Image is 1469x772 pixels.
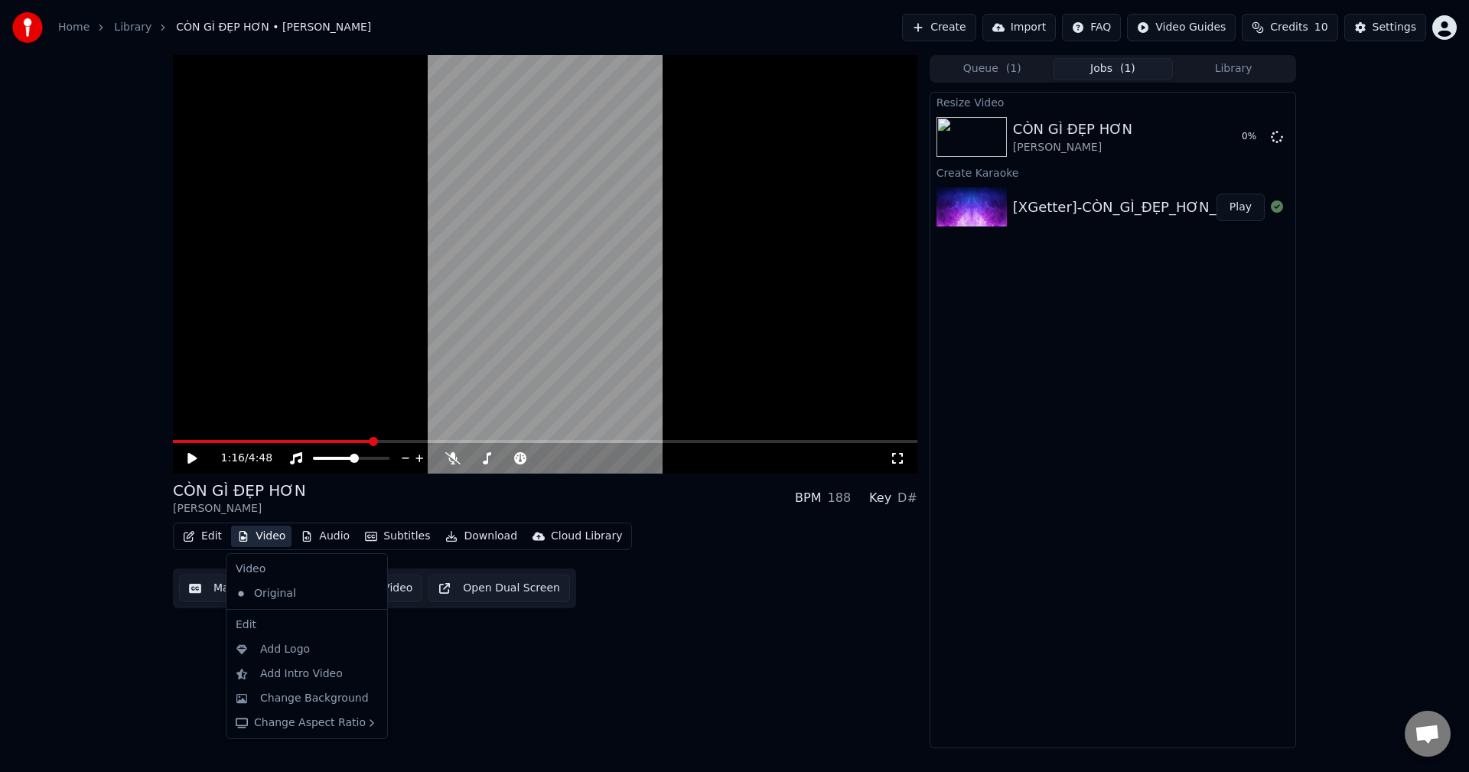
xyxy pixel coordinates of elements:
[295,526,356,547] button: Audio
[1242,131,1265,143] div: 0 %
[58,20,371,35] nav: breadcrumb
[1013,119,1132,140] div: CÒN GÌ ĐẸP HƠN
[359,526,436,547] button: Subtitles
[551,529,622,544] div: Cloud Library
[230,711,384,735] div: Change Aspect Ratio
[58,20,90,35] a: Home
[1217,194,1265,221] button: Play
[12,12,43,43] img: youka
[1242,14,1337,41] button: Credits10
[179,575,292,602] button: Manual Sync
[932,58,1053,80] button: Queue
[221,451,245,466] span: 1:16
[1373,20,1416,35] div: Settings
[230,613,384,637] div: Edit
[260,666,343,682] div: Add Intro Video
[173,501,306,516] div: [PERSON_NAME]
[176,20,371,35] span: CÒN GÌ ĐẸP HƠN • [PERSON_NAME]
[828,489,852,507] div: 188
[1405,711,1451,757] div: Open chat
[260,691,369,706] div: Change Background
[1344,14,1426,41] button: Settings
[982,14,1056,41] button: Import
[1127,14,1236,41] button: Video Guides
[869,489,891,507] div: Key
[1120,61,1135,77] span: ( 1 )
[1013,140,1132,155] div: [PERSON_NAME]
[1006,61,1021,77] span: ( 1 )
[902,14,976,41] button: Create
[897,489,917,507] div: D#
[1062,14,1121,41] button: FAQ
[1270,20,1308,35] span: Credits
[428,575,570,602] button: Open Dual Screen
[177,526,228,547] button: Edit
[221,451,258,466] div: /
[1173,58,1294,80] button: Library
[230,581,361,606] div: Original
[114,20,151,35] a: Library
[1314,20,1328,35] span: 10
[249,451,272,466] span: 4:48
[439,526,523,547] button: Download
[260,642,310,657] div: Add Logo
[930,93,1295,111] div: Resize Video
[231,526,292,547] button: Video
[795,489,821,507] div: BPM
[173,480,306,501] div: CÒN GÌ ĐẸP HƠN
[1053,58,1174,80] button: Jobs
[930,163,1295,181] div: Create Karaoke
[230,557,384,581] div: Video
